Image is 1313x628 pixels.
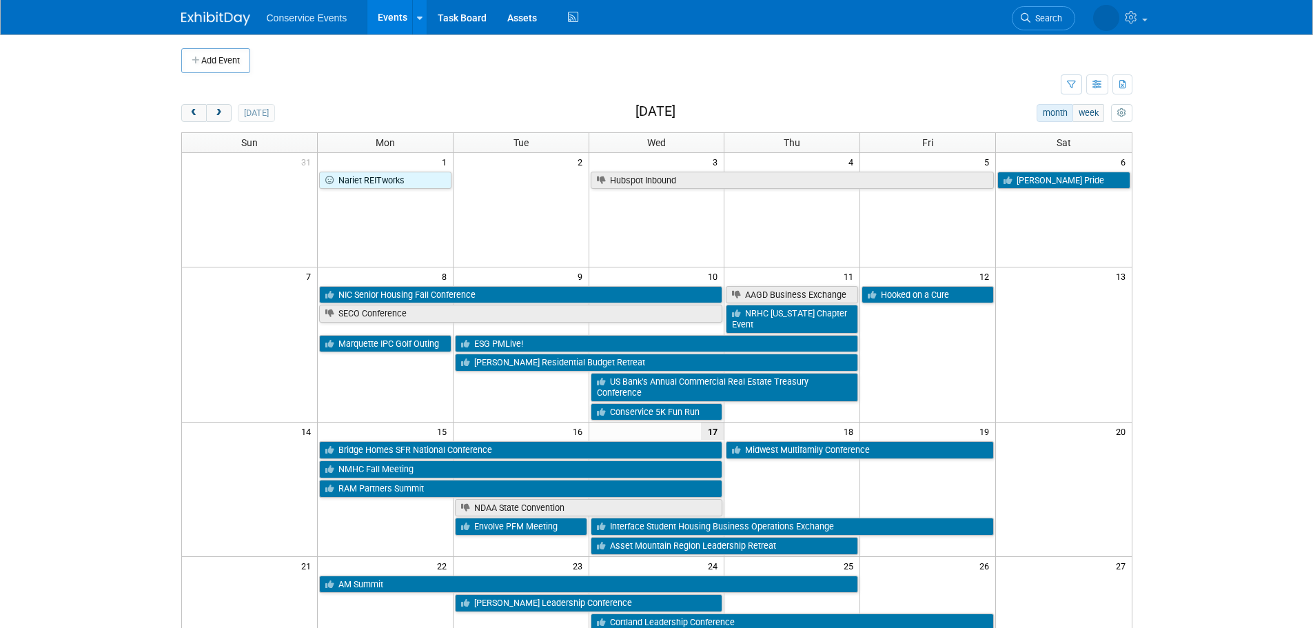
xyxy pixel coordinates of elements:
span: 27 [1114,557,1132,574]
span: Wed [647,137,666,148]
a: Midwest Multifamily Conference [726,441,994,459]
span: Search [1030,13,1062,23]
span: 21 [300,557,317,574]
a: AM Summit [319,576,858,594]
a: NMHC Fall Meeting [319,460,723,478]
span: 23 [571,557,589,574]
a: ESG PMLive! [455,335,859,353]
span: 14 [300,423,317,440]
span: 13 [1114,267,1132,285]
a: NRHC [US_STATE] Chapter Event [726,305,858,333]
span: 9 [576,267,589,285]
a: Asset Mountain Region Leadership Retreat [591,537,859,555]
a: Marquette IPC Golf Outing [319,335,451,353]
span: Fri [922,137,933,148]
img: Abby Reaves [1093,5,1119,31]
button: myCustomButton [1111,104,1132,122]
span: 22 [436,557,453,574]
span: 3 [711,153,724,170]
a: Hubspot Inbound [591,172,995,190]
span: 6 [1119,153,1132,170]
span: 18 [842,423,859,440]
a: Search [1012,6,1075,30]
a: [PERSON_NAME] Residential Budget Retreat [455,354,859,372]
span: 10 [706,267,724,285]
span: 17 [701,423,724,440]
span: 7 [305,267,317,285]
span: Tue [513,137,529,148]
a: NDAA State Convention [455,499,723,517]
a: Conservice 5K Fun Run [591,403,723,421]
button: Add Event [181,48,250,73]
span: 5 [983,153,995,170]
span: Sun [241,137,258,148]
a: AAGD Business Exchange [726,286,858,304]
a: NIC Senior Housing Fall Conference [319,286,723,304]
span: Sat [1057,137,1071,148]
span: 12 [978,267,995,285]
span: 1 [440,153,453,170]
a: Hooked on a Cure [862,286,994,304]
a: Bridge Homes SFR National Conference [319,441,723,459]
span: 19 [978,423,995,440]
span: 26 [978,557,995,574]
span: 15 [436,423,453,440]
i: Personalize Calendar [1117,109,1126,118]
span: Conservice Events [267,12,347,23]
span: 2 [576,153,589,170]
a: [PERSON_NAME] Pride [997,172,1130,190]
button: [DATE] [238,104,274,122]
span: 20 [1114,423,1132,440]
button: week [1072,104,1104,122]
span: 24 [706,557,724,574]
span: 11 [842,267,859,285]
span: Thu [784,137,800,148]
span: 8 [440,267,453,285]
a: SECO Conference [319,305,723,323]
a: US Bank’s Annual Commercial Real Estate Treasury Conference [591,373,859,401]
span: 25 [842,557,859,574]
button: next [206,104,232,122]
a: Envolve PFM Meeting [455,518,587,536]
a: Interface Student Housing Business Operations Exchange [591,518,995,536]
span: 16 [571,423,589,440]
img: ExhibitDay [181,12,250,26]
a: Nariet REITworks [319,172,451,190]
span: 31 [300,153,317,170]
span: 4 [847,153,859,170]
span: Mon [376,137,395,148]
button: prev [181,104,207,122]
button: month [1037,104,1073,122]
a: RAM Partners Summit [319,480,723,498]
h2: [DATE] [635,104,675,119]
a: [PERSON_NAME] Leadership Conference [455,594,723,612]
